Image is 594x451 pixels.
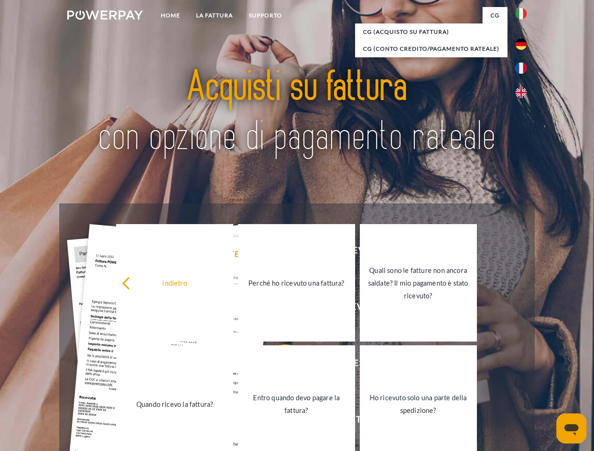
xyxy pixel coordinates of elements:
a: Supporto [241,7,290,24]
img: de [515,39,527,50]
iframe: Button to launch messaging window [556,413,586,443]
img: logo-powerpay-white.svg [67,10,143,20]
a: LA FATTURA [188,7,241,24]
div: Perché ho ricevuto una fattura? [244,276,349,289]
a: Quali sono le fatture non ancora saldate? Il mio pagamento è stato ricevuto? [360,224,477,342]
div: indietro [122,276,228,289]
a: CG (Conto Credito/Pagamento rateale) [355,40,507,57]
img: en [515,87,527,98]
a: CG [483,7,507,24]
img: fr [515,62,527,74]
a: CG (Acquisto su fattura) [355,23,507,40]
div: Quali sono le fatture non ancora saldate? Il mio pagamento è stato ricevuto? [365,264,471,302]
div: Quando ricevo la fattura? [122,397,228,410]
a: Home [153,7,188,24]
img: it [515,8,527,19]
div: Ho ricevuto solo una parte della spedizione? [365,391,471,417]
div: Entro quando devo pagare la fattura? [244,391,349,417]
img: title-powerpay_it.svg [90,45,504,180]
